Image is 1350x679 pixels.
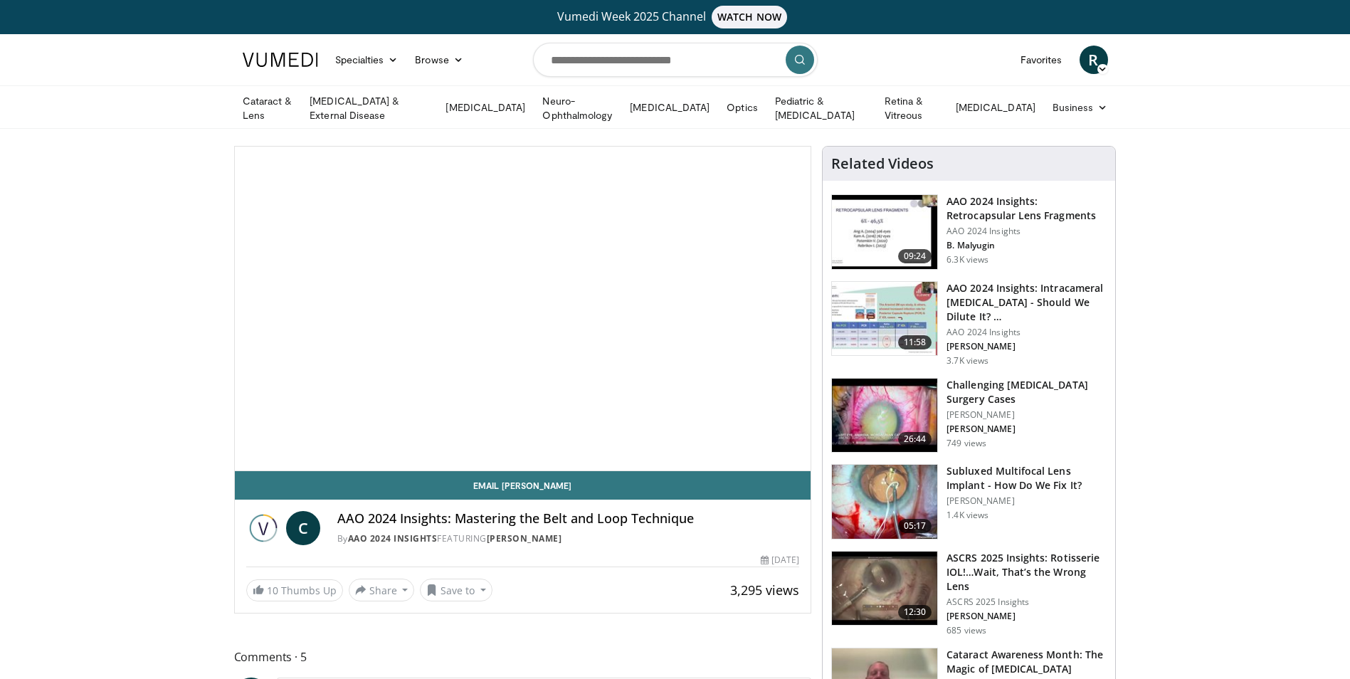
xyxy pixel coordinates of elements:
[534,94,621,122] a: Neuro-Ophthalmology
[946,355,988,367] p: 3.7K views
[487,532,562,544] a: [PERSON_NAME]
[1080,46,1108,74] a: R
[234,94,302,122] a: Cataract & Lens
[327,46,407,74] a: Specialties
[234,648,812,666] span: Comments 5
[898,335,932,349] span: 11:58
[946,464,1107,493] h3: Subluxed Multifocal Lens Implant - How Do We Fix It?
[832,282,937,356] img: de733f49-b136-4bdc-9e00-4021288efeb7.150x105_q85_crop-smart_upscale.jpg
[348,532,438,544] a: AAO 2024 Insights
[946,194,1107,223] h3: AAO 2024 Insights: Retrocapsular Lens Fragments
[946,611,1107,622] p: [PERSON_NAME]
[420,579,492,601] button: Save to
[621,93,718,122] a: [MEDICAL_DATA]
[831,464,1107,539] a: 05:17 Subluxed Multifocal Lens Implant - How Do We Fix It? [PERSON_NAME] 1.4K views
[946,254,988,265] p: 6.3K views
[349,579,415,601] button: Share
[946,281,1107,324] h3: AAO 2024 Insights: Intracameral [MEDICAL_DATA] - Should We Dilute It? …
[246,579,343,601] a: 10 Thumbs Up
[245,6,1106,28] a: Vumedi Week 2025 ChannelWATCH NOW
[1012,46,1071,74] a: Favorites
[898,605,932,619] span: 12:30
[946,226,1107,237] p: AAO 2024 Insights
[946,510,988,521] p: 1.4K views
[831,155,934,172] h4: Related Videos
[337,532,800,545] div: By FEATURING
[946,438,986,449] p: 749 views
[946,327,1107,338] p: AAO 2024 Insights
[235,147,811,471] video-js: Video Player
[235,471,811,500] a: Email [PERSON_NAME]
[832,195,937,269] img: 01f52a5c-6a53-4eb2-8a1d-dad0d168ea80.150x105_q85_crop-smart_upscale.jpg
[946,341,1107,352] p: [PERSON_NAME]
[831,551,1107,636] a: 12:30 ASCRS 2025 Insights: Rotisserie IOL!…Wait, That’s the Wrong Lens ASCRS 2025 Insights [PERSO...
[946,551,1107,594] h3: ASCRS 2025 Insights: Rotisserie IOL!…Wait, That’s the Wrong Lens
[437,93,534,122] a: [MEDICAL_DATA]
[243,53,318,67] img: VuMedi Logo
[898,432,932,446] span: 26:44
[831,378,1107,453] a: 26:44 Challenging [MEDICAL_DATA] Surgery Cases [PERSON_NAME] [PERSON_NAME] 749 views
[946,423,1107,435] p: [PERSON_NAME]
[337,511,800,527] h4: AAO 2024 Insights: Mastering the Belt and Loop Technique
[1044,93,1117,122] a: Business
[898,519,932,533] span: 05:17
[730,581,799,599] span: 3,295 views
[832,379,937,453] img: 05a6f048-9eed-46a7-93e1-844e43fc910c.150x105_q85_crop-smart_upscale.jpg
[301,94,437,122] a: [MEDICAL_DATA] & External Disease
[832,552,937,626] img: 5ae980af-743c-4d96-b653-dad8d2e81d53.150x105_q85_crop-smart_upscale.jpg
[946,378,1107,406] h3: Challenging [MEDICAL_DATA] Surgery Cases
[533,43,818,77] input: Search topics, interventions
[766,94,876,122] a: Pediatric & [MEDICAL_DATA]
[406,46,472,74] a: Browse
[712,6,787,28] span: WATCH NOW
[946,596,1107,608] p: ASCRS 2025 Insights
[946,409,1107,421] p: [PERSON_NAME]
[946,240,1107,251] p: B. Malyugin
[898,249,932,263] span: 09:24
[761,554,799,567] div: [DATE]
[267,584,278,597] span: 10
[946,648,1107,676] h3: Cataract Awareness Month: The Magic of [MEDICAL_DATA]
[832,465,937,539] img: 3fc25be6-574f-41c0-96b9-b0d00904b018.150x105_q85_crop-smart_upscale.jpg
[831,281,1107,367] a: 11:58 AAO 2024 Insights: Intracameral [MEDICAL_DATA] - Should We Dilute It? … AAO 2024 Insights [...
[946,495,1107,507] p: [PERSON_NAME]
[831,194,1107,270] a: 09:24 AAO 2024 Insights: Retrocapsular Lens Fragments AAO 2024 Insights B. Malyugin 6.3K views
[947,93,1044,122] a: [MEDICAL_DATA]
[946,625,986,636] p: 685 views
[286,511,320,545] a: C
[718,93,766,122] a: Optics
[876,94,947,122] a: Retina & Vitreous
[246,511,280,545] img: AAO 2024 Insights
